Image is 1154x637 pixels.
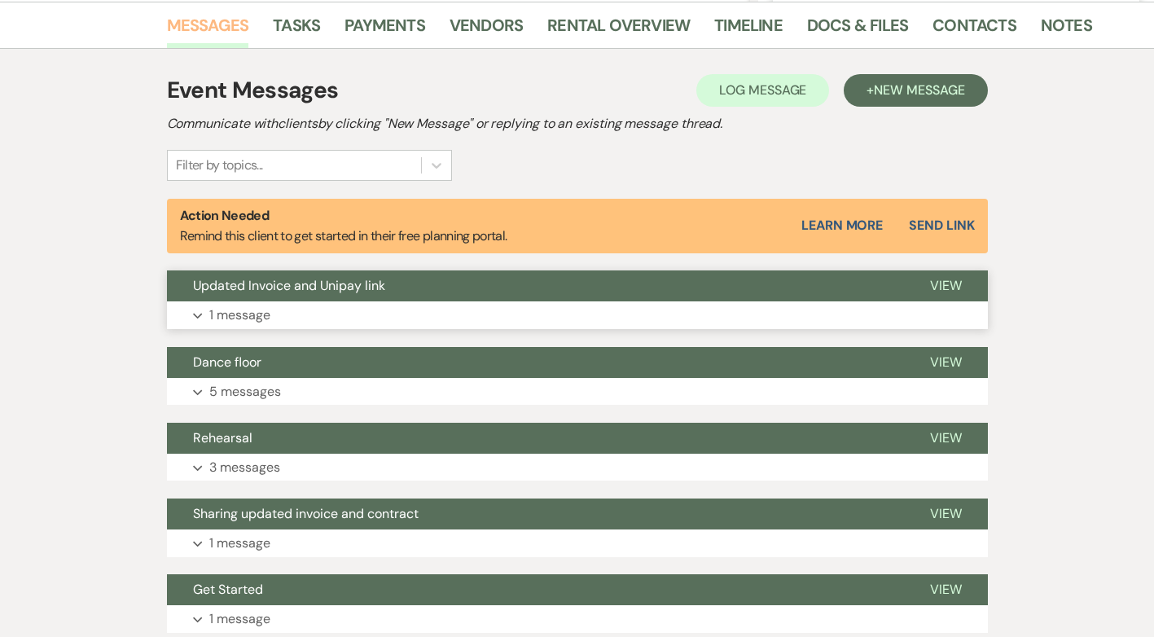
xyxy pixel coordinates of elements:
[193,429,252,446] span: Rehearsal
[844,74,987,107] button: +New Message
[193,505,419,522] span: Sharing updated invoice and contract
[719,81,806,99] span: Log Message
[904,574,988,605] button: View
[807,12,908,48] a: Docs & Files
[904,423,988,454] button: View
[209,608,270,630] p: 1 message
[167,574,904,605] button: Get Started
[167,423,904,454] button: Rehearsal
[167,605,988,633] button: 1 message
[167,499,904,529] button: Sharing updated invoice and contract
[167,301,988,329] button: 1 message
[193,277,385,294] span: Updated Invoice and Unipay link
[930,277,962,294] span: View
[167,114,988,134] h2: Communicate with clients by clicking "New Message" or replying to an existing message thread.
[930,581,962,598] span: View
[176,156,263,175] div: Filter by topics...
[180,207,270,224] strong: Action Needed
[209,305,270,326] p: 1 message
[904,347,988,378] button: View
[209,457,280,478] p: 3 messages
[209,533,270,554] p: 1 message
[344,12,425,48] a: Payments
[167,454,988,481] button: 3 messages
[450,12,523,48] a: Vendors
[909,219,974,232] button: Send Link
[696,74,829,107] button: Log Message
[801,216,883,235] a: Learn More
[167,378,988,406] button: 5 messages
[167,529,988,557] button: 1 message
[904,499,988,529] button: View
[167,270,904,301] button: Updated Invoice and Unipay link
[273,12,320,48] a: Tasks
[932,12,1016,48] a: Contacts
[167,73,339,108] h1: Event Messages
[930,505,962,522] span: View
[180,205,507,247] p: Remind this client to get started in their free planning portal.
[167,12,249,48] a: Messages
[193,354,261,371] span: Dance floor
[930,429,962,446] span: View
[904,270,988,301] button: View
[167,347,904,378] button: Dance floor
[1041,12,1092,48] a: Notes
[209,381,281,402] p: 5 messages
[714,12,783,48] a: Timeline
[874,81,964,99] span: New Message
[547,12,690,48] a: Rental Overview
[930,354,962,371] span: View
[193,581,263,598] span: Get Started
